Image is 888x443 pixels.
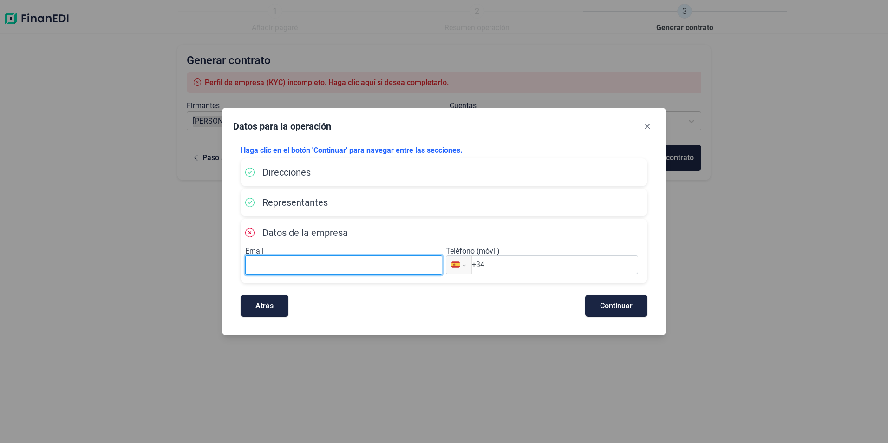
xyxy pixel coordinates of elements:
[585,295,647,317] button: Continuar
[255,302,274,309] span: Atrás
[600,302,633,309] span: Continuar
[241,145,647,156] p: Haga clic en el botón 'Continuar' para navegar entre las secciones.
[262,227,348,238] span: Datos de la empresa
[640,119,655,134] button: Close
[262,167,311,178] span: Direcciones
[233,120,331,133] div: Datos para la operación
[262,197,328,208] span: Representantes
[245,247,264,255] label: Email
[446,247,500,255] label: Teléfono (móvil)
[241,295,288,317] button: Atrás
